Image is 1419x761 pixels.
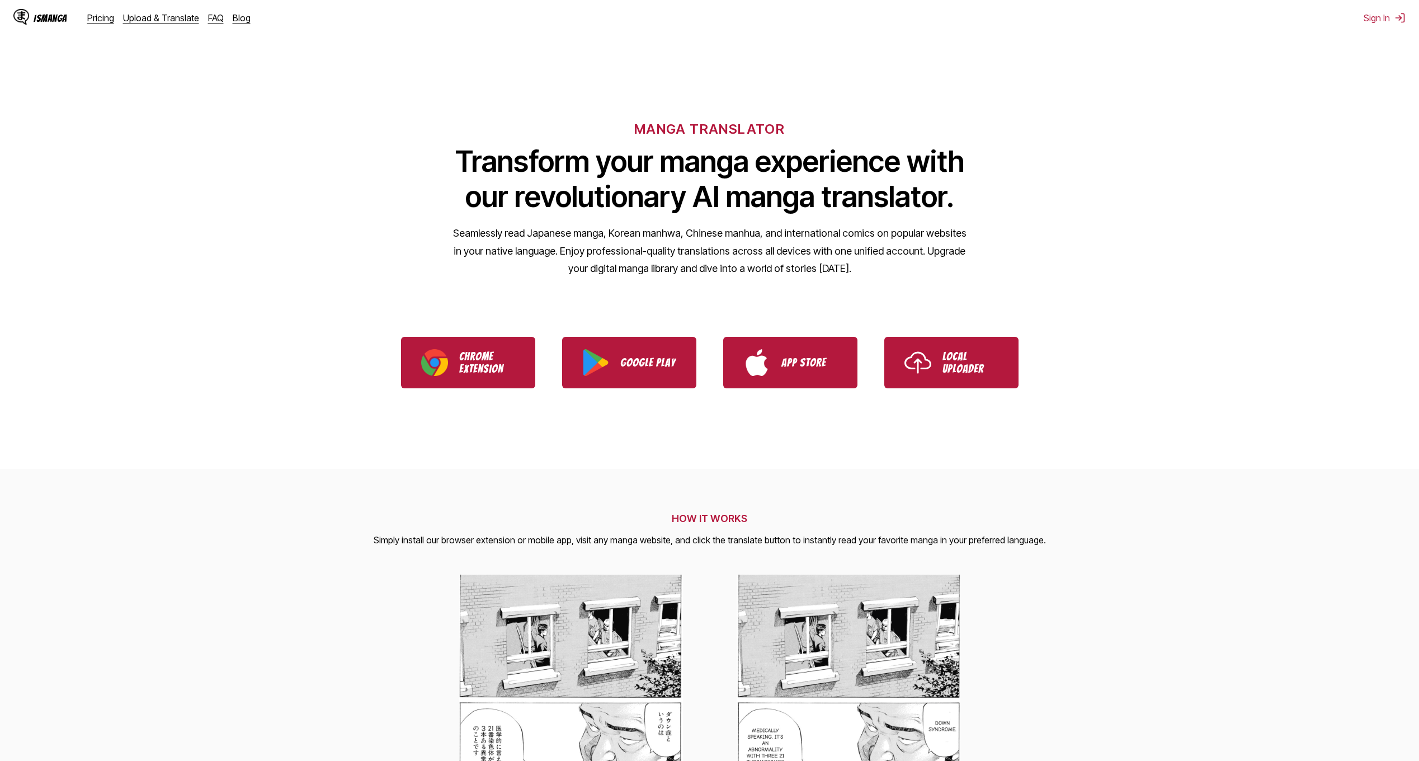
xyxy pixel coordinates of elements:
img: App Store logo [743,349,770,376]
div: IsManga [34,13,67,24]
h2: HOW IT WORKS [374,513,1046,524]
a: Pricing [87,12,114,24]
p: Simply install our browser extension or mobile app, visit any manga website, and click the transl... [374,533,1046,548]
p: App Store [781,356,837,369]
p: Google Play [620,356,676,369]
h6: MANGA TRANSLATOR [634,121,785,137]
p: Local Uploader [942,350,998,375]
h1: Transform your manga experience with our revolutionary AI manga translator. [452,144,967,214]
img: Google Play logo [582,349,609,376]
p: Seamlessly read Japanese manga, Korean manhwa, Chinese manhua, and international comics on popula... [452,224,967,278]
a: Use IsManga Local Uploader [884,337,1019,388]
img: Chrome logo [421,349,448,376]
a: Download IsManga from Google Play [562,337,696,388]
a: IsManga LogoIsManga [13,9,87,27]
a: FAQ [208,12,224,24]
p: Chrome Extension [459,350,515,375]
a: Blog [233,12,251,24]
button: Sign In [1364,12,1406,24]
a: Download IsManga Chrome Extension [401,337,535,388]
img: Upload icon [904,349,931,376]
img: IsManga Logo [13,9,29,25]
a: Upload & Translate [123,12,199,24]
img: Sign out [1394,12,1406,24]
a: Download IsManga from App Store [723,337,857,388]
